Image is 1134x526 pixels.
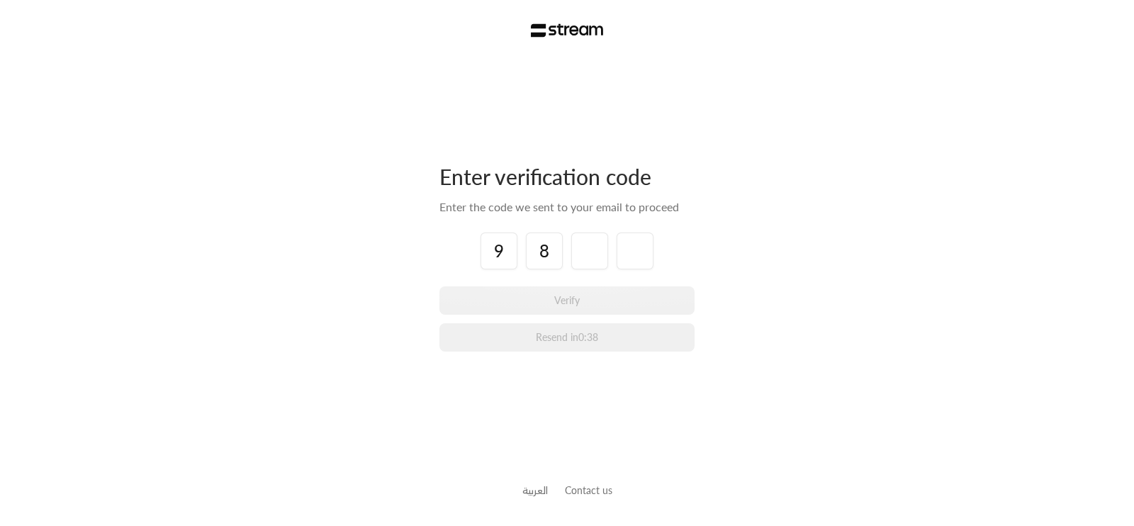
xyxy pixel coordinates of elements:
[439,198,695,216] div: Enter the code we sent to your email to proceed
[565,484,612,496] a: Contact us
[439,163,695,190] div: Enter verification code
[565,483,612,498] button: Contact us
[531,23,604,38] img: Stream Logo
[522,477,548,503] a: العربية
